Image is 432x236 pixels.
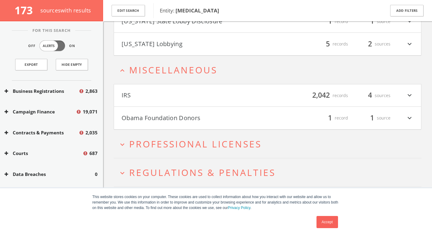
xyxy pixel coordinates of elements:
[15,59,47,70] a: Export
[85,88,98,95] span: 2,863
[129,166,276,179] span: Regulations & Penalties
[354,90,390,101] div: sources
[406,113,414,123] i: expand_more
[367,113,377,123] span: 1
[406,39,414,49] i: expand_more
[176,7,219,14] b: [MEDICAL_DATA]
[118,65,421,75] button: expand_lessMiscellaneous
[28,28,75,34] span: For This Search
[122,113,268,123] button: Obama Foundation Donors
[5,171,95,178] button: Data Breaches
[5,88,79,95] button: Business Registrations
[406,16,414,27] i: expand_more
[118,139,421,149] button: expand_moreProfessional Licenses
[118,169,126,177] i: expand_more
[118,140,126,149] i: expand_more
[406,90,414,101] i: expand_more
[28,43,35,49] span: Off
[323,39,333,49] span: 5
[365,39,375,49] span: 2
[312,113,348,123] div: record
[325,113,335,123] span: 1
[5,150,82,157] button: Courts
[118,167,421,177] button: expand_moreRegulations & Penalties
[129,138,262,150] span: Professional Licenses
[390,5,424,17] button: Add Filters
[354,39,390,49] div: sources
[312,39,348,49] div: records
[316,216,338,228] a: Accept
[228,206,250,210] a: Privacy Policy
[354,113,390,123] div: source
[83,108,98,115] span: 19,071
[310,90,333,101] span: 2,042
[122,90,268,101] button: IRS
[129,64,217,76] span: Miscellaneous
[312,16,348,27] div: record
[122,16,268,27] button: [US_STATE] State Lobby Disclosure
[92,194,340,211] p: This website stores cookies on your computer. These cookies are used to collect information about...
[56,59,88,70] button: Hide Empty
[40,7,91,14] span: source s with results
[15,3,38,17] span: 173
[112,5,145,17] button: Edit Search
[89,150,98,157] span: 687
[5,129,79,136] button: Contracts & Payments
[122,39,268,49] button: [US_STATE] Lobbying
[5,108,76,115] button: Campaign Finance
[160,7,219,14] span: Entity:
[118,66,126,75] i: expand_less
[354,16,390,27] div: source
[365,90,375,101] span: 4
[95,171,98,178] span: 0
[85,129,98,136] span: 2,035
[69,43,75,49] span: On
[312,90,348,101] div: records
